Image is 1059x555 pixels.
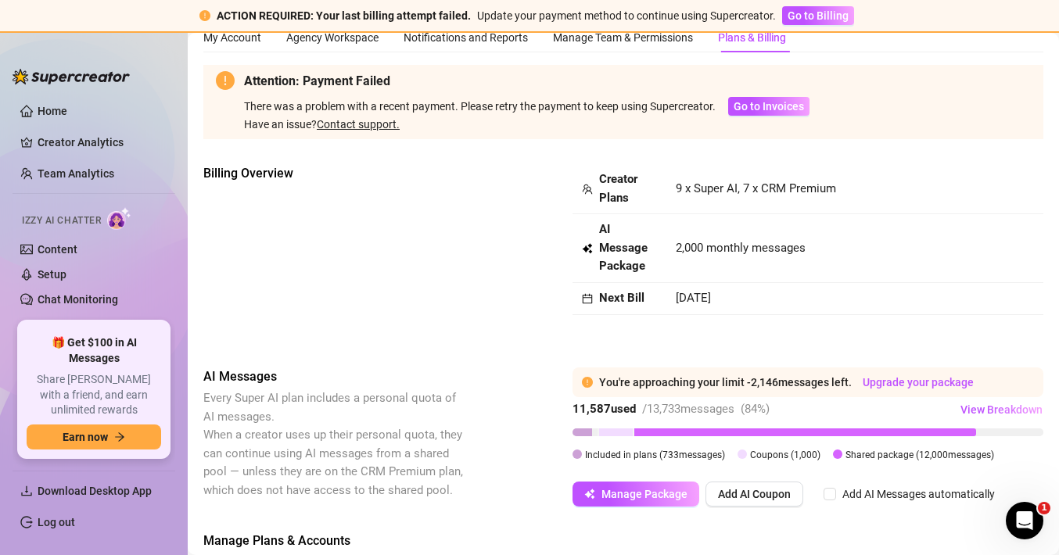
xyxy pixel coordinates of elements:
[203,532,1043,550] span: Manage Plans & Accounts
[573,402,636,416] strong: 11,587 used
[788,9,849,22] span: Go to Billing
[728,97,810,116] button: Go to Invoices
[599,172,637,205] strong: Creator Plans
[244,73,390,88] strong: Attention: Payment Failed
[38,268,66,281] a: Setup
[203,367,466,386] span: AI Messages
[582,184,593,195] span: team
[601,488,687,500] span: Manage Package
[705,482,803,507] button: Add AI Coupon
[203,391,463,497] span: Every Super AI plan includes a personal quota of AI messages. When a creator uses up their person...
[244,116,810,133] div: Have an issue?
[845,449,994,460] span: Shared package ( 12,000 messages)
[27,372,161,418] span: Share [PERSON_NAME] with a friend, and earn unlimited rewards
[203,29,261,46] div: My Account
[38,130,163,155] a: Creator Analytics
[1038,502,1050,514] span: 1
[63,431,108,443] span: Earn now
[244,98,716,115] div: There was a problem with a recent payment. Please retry the payment to keep using Supercreator.
[20,485,33,497] span: download
[960,397,1043,422] button: View Breakdown
[114,431,125,442] span: arrow-right
[863,376,974,388] a: Upgrade your package
[582,293,593,304] span: calendar
[573,482,699,507] button: Manage Package
[38,167,114,180] a: Team Analytics
[1006,502,1043,539] iframe: Intercom live chat
[599,291,644,305] strong: Next Bill
[599,222,648,273] strong: AI Message Package
[782,6,854,25] button: Go to Billing
[750,449,820,460] span: Coupons ( 1,000 )
[676,181,836,195] span: 9 x Super AI, 7 x CRM Premium
[718,488,791,500] span: Add AI Coupon
[477,9,776,22] span: Update your payment method to continue using Supercreator.
[553,29,693,46] div: Manage Team & Permissions
[960,403,1043,416] span: View Breakdown
[217,9,471,22] strong: ACTION REQUIRED: Your last billing attempt failed.
[585,449,725,460] span: Included in plans ( 733 messages)
[582,377,593,388] span: exclamation-circle
[27,424,161,449] button: Earn nowarrow-right
[734,100,804,113] span: Go to Invoices
[38,516,75,528] a: Log out
[38,293,118,306] a: Chat Monitoring
[203,164,466,183] span: Billing Overview
[38,485,152,497] span: Download Desktop App
[13,69,130,84] img: logo-BBDzfeDw.svg
[741,402,770,416] span: ( 84 %)
[676,291,711,305] span: [DATE]
[842,485,995,503] div: Add AI Messages automatically
[27,335,161,366] span: 🎁 Get $100 in AI Messages
[599,374,1034,391] div: You're approaching your limit - 2,146 messages left.
[107,207,131,230] img: AI Chatter
[199,10,210,21] span: exclamation-circle
[718,29,786,46] div: Plans & Billing
[22,213,101,228] span: Izzy AI Chatter
[782,9,854,22] a: Go to Billing
[676,239,806,258] span: 2,000 monthly messages
[317,118,400,131] a: Contact support.
[38,243,77,256] a: Content
[642,402,734,416] span: / 13,733 messages
[404,29,528,46] div: Notifications and Reports
[216,71,235,90] span: exclamation-circle
[38,105,67,117] a: Home
[286,29,379,46] div: Agency Workspace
